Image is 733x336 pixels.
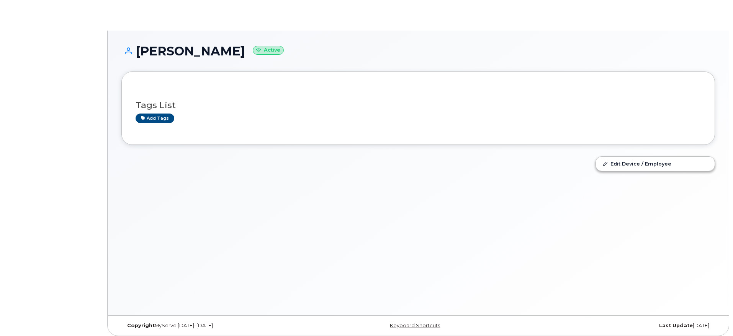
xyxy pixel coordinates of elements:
[390,323,440,328] a: Keyboard Shortcuts
[121,323,319,329] div: MyServe [DATE]–[DATE]
[136,114,174,123] a: Add tags
[127,323,155,328] strong: Copyright
[253,46,284,55] small: Active
[136,101,701,110] h3: Tags List
[121,44,715,58] h1: [PERSON_NAME]
[659,323,693,328] strong: Last Update
[517,323,715,329] div: [DATE]
[596,157,715,170] a: Edit Device / Employee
